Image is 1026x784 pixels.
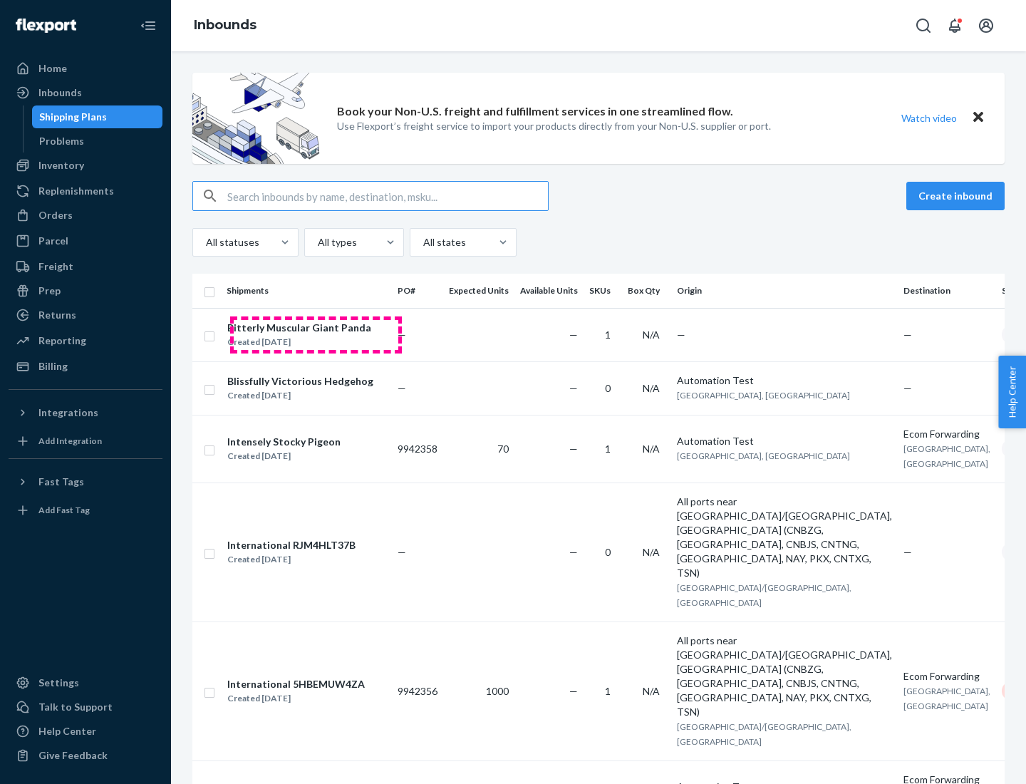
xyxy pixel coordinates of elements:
div: Home [38,61,67,76]
button: Give Feedback [9,744,162,767]
span: [GEOGRAPHIC_DATA], [GEOGRAPHIC_DATA] [903,686,990,711]
div: Shipping Plans [39,110,107,124]
div: Created [DATE] [227,552,356,567]
div: Reporting [38,334,86,348]
button: Open account menu [972,11,1000,40]
button: Create inbound [906,182,1005,210]
td: 9942356 [392,621,443,760]
th: Available Units [514,274,584,308]
a: Help Center [9,720,162,743]
a: Freight [9,255,162,278]
div: Add Integration [38,435,102,447]
a: Inbounds [194,17,256,33]
a: Parcel [9,229,162,252]
div: Integrations [38,406,98,420]
span: N/A [643,443,660,455]
span: — [398,546,406,558]
a: Settings [9,671,162,694]
a: Inventory [9,154,162,177]
span: N/A [643,382,660,394]
a: Talk to Support [9,696,162,718]
button: Close [969,108,988,128]
span: [GEOGRAPHIC_DATA]/[GEOGRAPHIC_DATA], [GEOGRAPHIC_DATA] [677,721,851,747]
a: Shipping Plans [32,105,163,128]
div: International RJM4HLT37B [227,538,356,552]
div: Add Fast Tag [38,504,90,516]
th: Expected Units [443,274,514,308]
span: 1 [605,329,611,341]
a: Add Fast Tag [9,499,162,522]
span: — [569,329,578,341]
span: 70 [497,443,509,455]
span: — [903,546,912,558]
div: International 5HBEMUW4ZA [227,677,365,691]
button: Watch video [892,108,966,128]
span: — [903,329,912,341]
div: Created [DATE] [227,335,371,349]
div: Ecom Forwarding [903,669,990,684]
th: Shipments [221,274,392,308]
div: Give Feedback [38,748,108,763]
a: Replenishments [9,180,162,202]
div: Automation Test [677,434,892,448]
input: All types [316,235,318,249]
ol: breadcrumbs [182,5,268,46]
div: Settings [38,676,79,690]
input: All statuses [204,235,206,249]
th: SKUs [584,274,622,308]
a: Problems [32,130,163,153]
span: [GEOGRAPHIC_DATA], [GEOGRAPHIC_DATA] [677,390,850,401]
div: Fast Tags [38,475,84,489]
span: [GEOGRAPHIC_DATA], [GEOGRAPHIC_DATA] [677,450,850,461]
span: N/A [643,546,660,558]
div: Created [DATE] [227,691,365,706]
span: — [398,382,406,394]
th: Destination [898,274,996,308]
p: Book your Non-U.S. freight and fulfillment services in one streamlined flow. [337,103,733,120]
div: All ports near [GEOGRAPHIC_DATA]/[GEOGRAPHIC_DATA], [GEOGRAPHIC_DATA] (CNBZG, [GEOGRAPHIC_DATA], ... [677,634,892,719]
span: — [398,329,406,341]
a: Returns [9,304,162,326]
a: Inbounds [9,81,162,104]
button: Fast Tags [9,470,162,493]
div: Created [DATE] [227,388,373,403]
div: Inventory [38,158,84,172]
div: Orders [38,208,73,222]
span: — [569,685,578,697]
div: Bitterly Muscular Giant Panda [227,321,371,335]
a: Add Integration [9,430,162,453]
div: All ports near [GEOGRAPHIC_DATA]/[GEOGRAPHIC_DATA], [GEOGRAPHIC_DATA] (CNBZG, [GEOGRAPHIC_DATA], ... [677,495,892,580]
span: 1 [605,443,611,455]
button: Close Navigation [134,11,162,40]
a: Billing [9,355,162,378]
span: — [903,382,912,394]
span: N/A [643,685,660,697]
input: All states [422,235,423,249]
span: [GEOGRAPHIC_DATA], [GEOGRAPHIC_DATA] [903,443,990,469]
button: Help Center [998,356,1026,428]
div: Replenishments [38,184,114,198]
span: — [569,382,578,394]
th: Origin [671,274,898,308]
th: PO# [392,274,443,308]
button: Open Search Box [909,11,938,40]
td: 9942358 [392,415,443,483]
span: [GEOGRAPHIC_DATA]/[GEOGRAPHIC_DATA], [GEOGRAPHIC_DATA] [677,582,851,608]
div: Help Center [38,724,96,738]
div: Talk to Support [38,700,113,714]
div: Parcel [38,234,68,248]
span: 1 [605,685,611,697]
div: Blissfully Victorious Hedgehog [227,374,373,388]
span: — [677,329,685,341]
span: — [569,443,578,455]
th: Box Qty [622,274,671,308]
div: Automation Test [677,373,892,388]
a: Home [9,57,162,80]
span: 0 [605,382,611,394]
div: Problems [39,134,84,148]
div: Created [DATE] [227,449,341,463]
a: Reporting [9,329,162,352]
span: — [569,546,578,558]
div: Billing [38,359,68,373]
